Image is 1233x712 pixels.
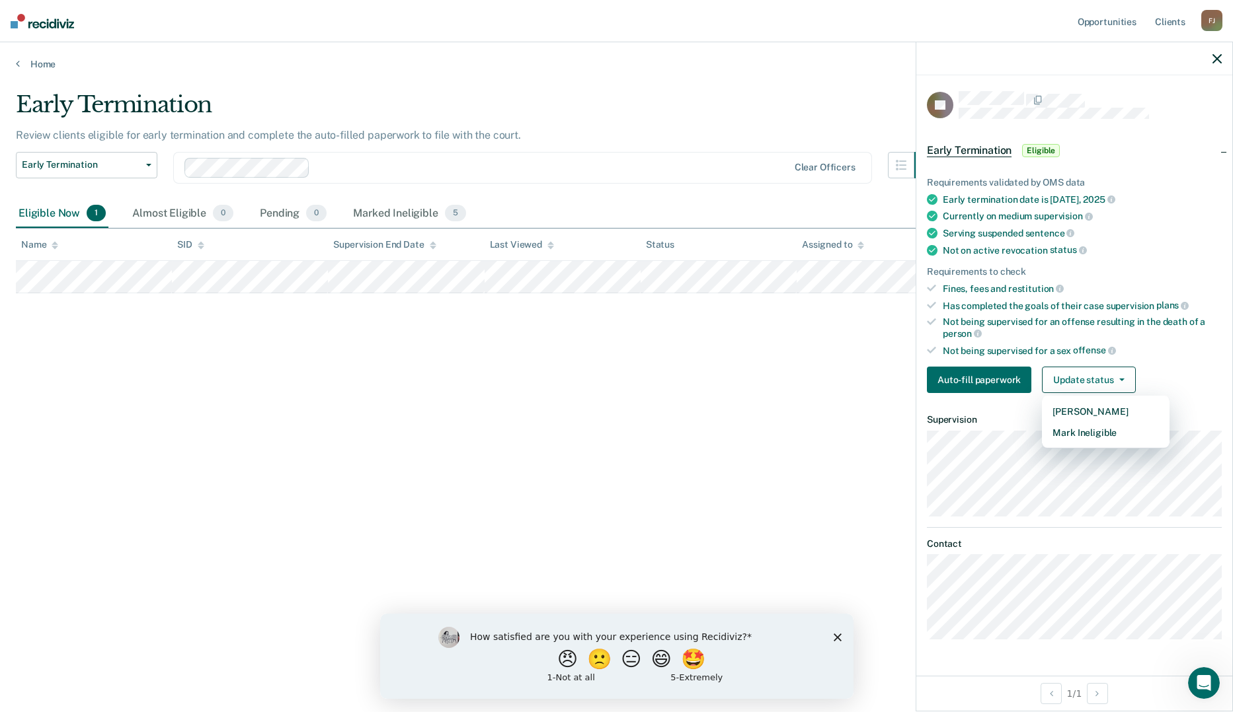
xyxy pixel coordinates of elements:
div: Serving suspended [943,227,1222,239]
div: Assigned to [802,239,864,250]
span: Eligible [1022,144,1060,157]
button: Next Opportunity [1087,683,1108,704]
span: 0 [213,205,233,222]
span: 5 [445,205,466,222]
dt: Supervision [927,414,1222,425]
div: Requirements to check [927,266,1222,277]
div: Marked Ineligible [350,199,469,229]
span: sentence [1025,228,1075,238]
div: Name [21,239,58,250]
div: Not being supervised for an offense resulting in the death of a [943,316,1222,339]
p: Review clients eligible for early termination and complete the auto-filled paperwork to file with... [16,129,521,141]
div: Not being supervised for a sex [943,345,1222,357]
div: Almost Eligible [130,199,236,229]
div: Fines, fees and [943,283,1222,295]
iframe: Intercom live chat [1188,667,1220,699]
div: Currently on medium [943,210,1222,222]
span: status [1050,244,1087,255]
button: Previous Opportunity [1041,683,1062,704]
iframe: Survey by Kim from Recidiviz [380,614,854,699]
div: 1 / 1 [916,676,1232,711]
div: Eligible Now [16,199,108,229]
span: Early Termination [22,159,141,170]
div: Last Viewed [490,239,554,250]
img: Recidiviz [11,14,74,28]
div: Early termination date is [DATE], [943,194,1222,205]
span: 1 [87,205,106,222]
div: F J [1201,10,1222,31]
span: Early Termination [927,144,1012,157]
div: Requirements validated by OMS data [927,177,1222,188]
span: restitution [1008,283,1064,294]
span: offense [1073,345,1116,355]
button: Auto-fill paperwork [927,367,1031,393]
span: 0 [306,205,327,222]
span: 2025 [1083,194,1115,205]
div: Status [646,239,674,250]
span: plans [1156,300,1189,310]
a: Home [16,58,1217,70]
div: Early TerminationEligible [916,129,1232,172]
div: Pending [257,199,329,229]
span: person [943,328,982,339]
div: Early Termination [16,91,941,129]
div: SID [177,239,204,250]
span: supervision [1034,211,1092,221]
button: [PERSON_NAME] [1042,401,1170,422]
div: Clear officers [795,162,855,173]
div: Supervision End Date [333,239,436,250]
dt: Contact [927,538,1222,550]
div: Not on active revocation [943,244,1222,256]
button: Mark Ineligible [1042,422,1170,443]
a: Navigate to form link [927,367,1037,393]
button: Update status [1042,367,1135,393]
div: Has completed the goals of their case supervision [943,300,1222,312]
